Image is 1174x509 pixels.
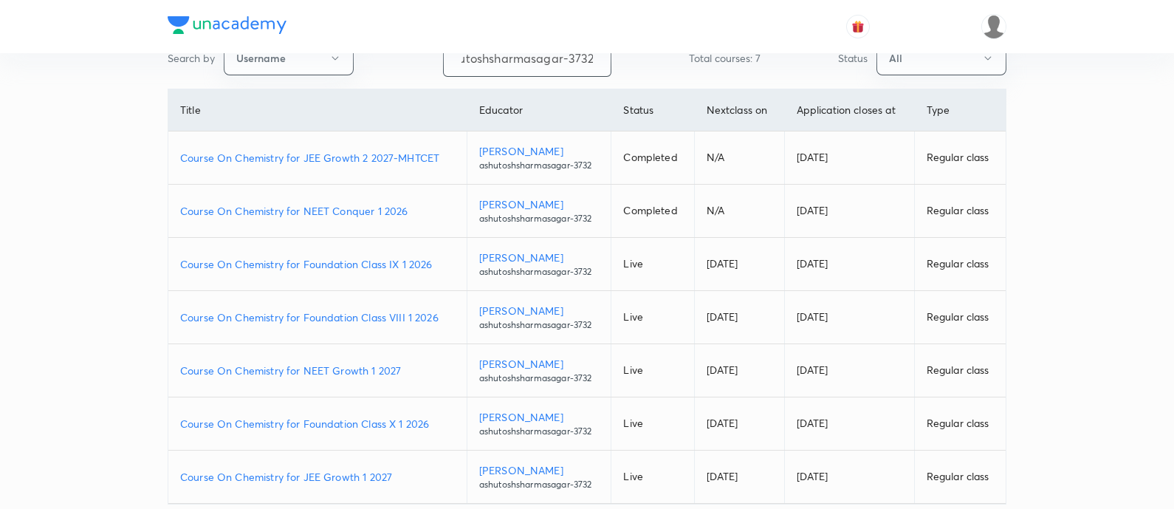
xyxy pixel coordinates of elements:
[838,50,868,66] p: Status
[784,397,914,451] td: [DATE]
[694,397,784,451] td: [DATE]
[479,462,600,491] a: [PERSON_NAME]ashutoshsharmasagar-3732
[611,238,694,291] td: Live
[981,14,1006,39] img: nikita patil
[694,291,784,344] td: [DATE]
[694,344,784,397] td: [DATE]
[479,197,600,212] p: [PERSON_NAME]
[180,310,455,325] a: Course On Chemistry for Foundation Class VIII 1 2026
[479,303,600,318] p: [PERSON_NAME]
[479,303,600,332] a: [PERSON_NAME]ashutoshsharmasagar-3732
[180,150,455,165] a: Course On Chemistry for JEE Growth 2 2027-MHTCET
[224,41,354,75] button: Username
[784,344,914,397] td: [DATE]
[784,131,914,185] td: [DATE]
[694,451,784,504] td: [DATE]
[479,265,600,279] p: ashutoshsharmasagar-3732
[180,416,455,431] a: Course On Chemistry for Foundation Class X 1 2026
[611,131,694,185] td: Completed
[784,185,914,238] td: [DATE]
[914,89,1006,131] th: Type
[479,318,600,332] p: ashutoshsharmasagar-3732
[479,143,600,159] p: [PERSON_NAME]
[479,462,600,478] p: [PERSON_NAME]
[479,372,600,385] p: ashutoshsharmasagar-3732
[479,159,600,172] p: ashutoshsharmasagar-3732
[479,212,600,225] p: ashutoshsharmasagar-3732
[479,409,600,425] p: [PERSON_NAME]
[467,89,611,131] th: Educator
[479,143,600,172] a: [PERSON_NAME]ashutoshsharmasagar-3732
[611,344,694,397] td: Live
[876,41,1006,75] button: All
[180,363,455,378] a: Course On Chemistry for NEET Growth 1 2027
[914,185,1006,238] td: Regular class
[444,39,611,77] input: Search...
[479,250,600,279] a: [PERSON_NAME]ashutoshsharmasagar-3732
[851,20,865,33] img: avatar
[611,185,694,238] td: Completed
[180,469,455,485] a: Course On Chemistry for JEE Growth 1 2027
[914,291,1006,344] td: Regular class
[479,356,600,385] a: [PERSON_NAME]ashutoshsharmasagar-3732
[694,185,784,238] td: N/A
[479,250,600,265] p: [PERSON_NAME]
[914,344,1006,397] td: Regular class
[784,451,914,504] td: [DATE]
[914,131,1006,185] td: Regular class
[784,291,914,344] td: [DATE]
[611,291,694,344] td: Live
[611,451,694,504] td: Live
[168,16,286,38] a: Company Logo
[611,89,694,131] th: Status
[611,397,694,451] td: Live
[479,197,600,225] a: [PERSON_NAME]ashutoshsharmasagar-3732
[689,50,761,66] p: Total courses: 7
[694,89,784,131] th: Next class on
[479,425,600,438] p: ashutoshsharmasagar-3732
[180,203,455,219] a: Course On Chemistry for NEET Conquer 1 2026
[914,238,1006,291] td: Regular class
[479,356,600,372] p: [PERSON_NAME]
[846,15,870,38] button: avatar
[694,238,784,291] td: [DATE]
[914,451,1006,504] td: Regular class
[914,397,1006,451] td: Regular class
[784,238,914,291] td: [DATE]
[168,89,467,131] th: Title
[168,50,215,66] p: Search by
[168,16,286,34] img: Company Logo
[180,256,455,272] a: Course On Chemistry for Foundation Class IX 1 2026
[479,409,600,438] a: [PERSON_NAME]ashutoshsharmasagar-3732
[784,89,914,131] th: Application closes at
[694,131,784,185] td: N/A
[479,478,600,491] p: ashutoshsharmasagar-3732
